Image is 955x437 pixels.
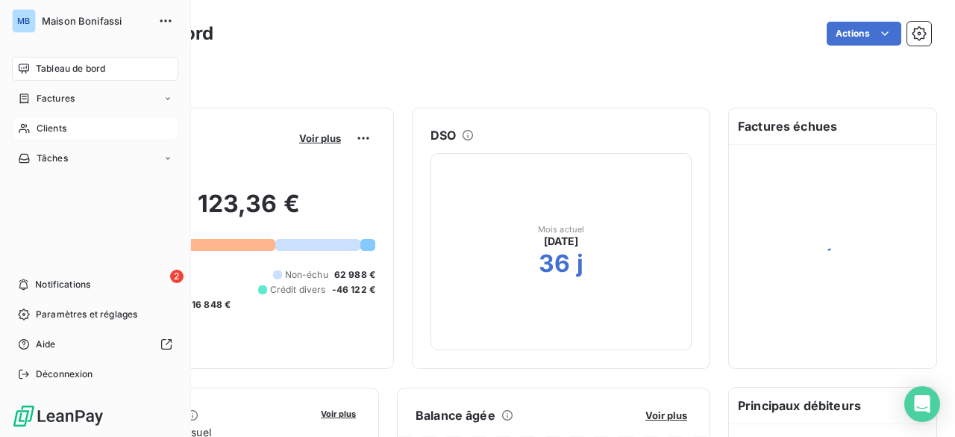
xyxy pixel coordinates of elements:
[904,386,940,422] div: Open Intercom Messenger
[12,404,104,428] img: Logo LeanPay
[641,409,692,422] button: Voir plus
[577,249,583,279] h2: j
[12,9,36,33] div: MB
[321,409,356,419] span: Voir plus
[12,332,178,356] a: Aide
[37,92,75,105] span: Factures
[36,368,93,381] span: Déconnexion
[36,62,105,75] span: Tableau de bord
[430,126,456,144] h6: DSO
[84,189,375,234] h2: 88 123,36 €
[36,338,56,351] span: Aide
[316,406,360,420] button: Voir plus
[538,225,585,234] span: Mois actuel
[35,278,90,291] span: Notifications
[645,409,687,421] span: Voir plus
[827,22,901,46] button: Actions
[295,131,345,145] button: Voir plus
[187,298,231,312] span: -16 848 €
[416,406,495,424] h6: Balance âgée
[334,268,375,282] span: 62 988 €
[544,234,579,249] span: [DATE]
[729,388,936,424] h6: Principaux débiteurs
[37,152,68,165] span: Tâches
[170,270,184,283] span: 2
[42,15,149,27] span: Maison Bonifassi
[332,283,375,297] span: -46 122 €
[37,122,66,135] span: Clients
[285,268,328,282] span: Non-échu
[539,249,570,279] h2: 36
[270,283,326,297] span: Crédit divers
[36,308,137,321] span: Paramètres et réglages
[299,132,341,144] span: Voir plus
[729,108,936,144] h6: Factures échues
